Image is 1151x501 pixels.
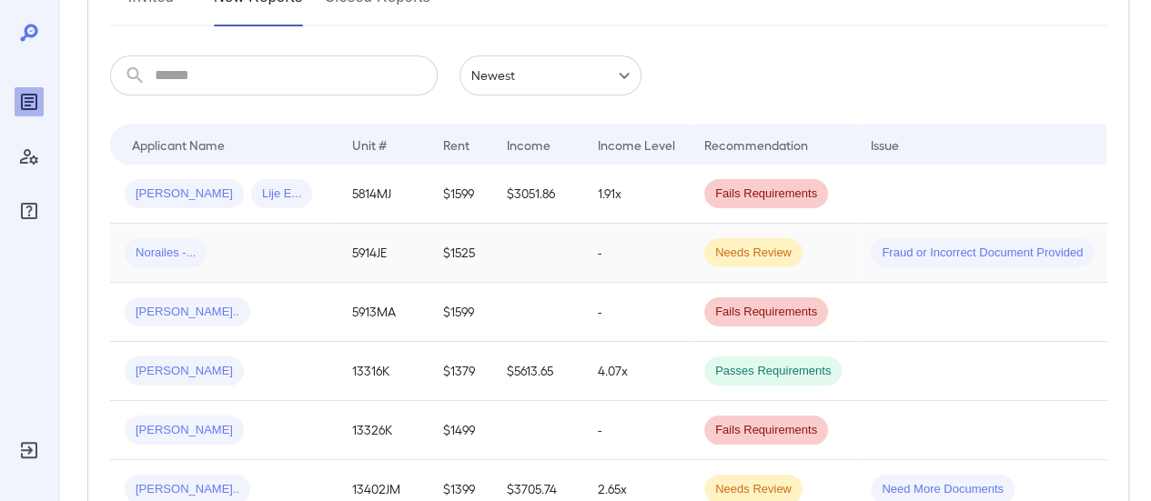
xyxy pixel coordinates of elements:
span: [PERSON_NAME].. [125,481,250,498]
span: Fails Requirements [704,422,828,439]
td: $1525 [429,224,492,283]
div: Rent [443,134,472,155]
span: Passes Requirements [704,363,842,380]
div: FAQ [15,196,44,225]
td: $3051.86 [492,165,583,224]
div: Manage Users [15,142,44,171]
td: 4.07x [583,342,690,401]
td: $5613.65 [492,342,583,401]
span: Needs Review [704,481,803,498]
td: $1599 [429,165,492,224]
td: 13316K [338,342,429,401]
div: Applicant Name [132,134,225,155]
td: - [583,283,690,342]
div: Newest [459,55,641,95]
span: [PERSON_NAME] [125,422,244,439]
div: Reports [15,87,44,116]
div: Income Level [598,134,675,155]
td: $1599 [429,283,492,342]
span: [PERSON_NAME].. [125,304,250,321]
div: Recommendation [704,134,808,155]
span: Fraud or Incorrect Document Provided [871,245,1094,262]
div: Unit # [352,134,387,155]
div: Issue [871,134,900,155]
span: Fails Requirements [704,185,828,203]
td: - [583,224,690,283]
td: $1379 [429,342,492,401]
td: 5913MA [338,283,429,342]
td: 13326K [338,401,429,460]
td: 5814MJ [338,165,429,224]
span: Needs Review [704,245,803,262]
td: - [583,401,690,460]
span: Need More Documents [871,481,1015,498]
span: Lije E... [251,185,312,203]
span: [PERSON_NAME] [125,185,244,203]
span: Fails Requirements [704,304,828,321]
td: 5914JE [338,224,429,283]
div: Income [507,134,550,155]
div: Log Out [15,436,44,465]
span: Norailes -... [125,245,207,262]
td: $1499 [429,401,492,460]
span: [PERSON_NAME] [125,363,244,380]
td: 1.91x [583,165,690,224]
